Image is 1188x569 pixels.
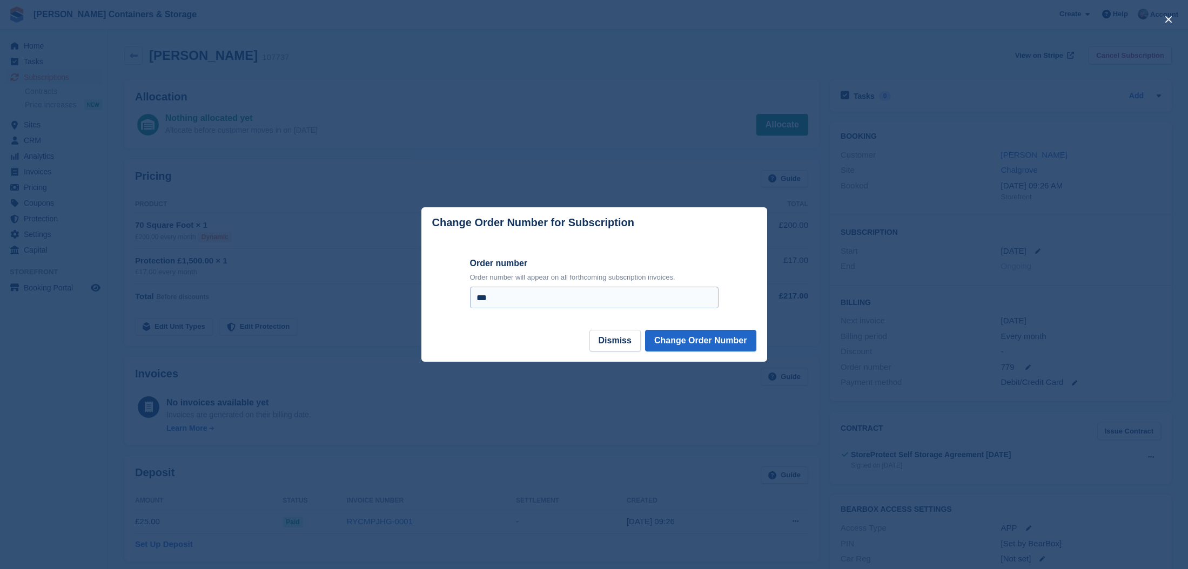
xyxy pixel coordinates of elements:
button: Change Order Number [645,330,756,351]
p: Order number will appear on all forthcoming subscription invoices. [470,272,719,283]
label: Order number [470,257,719,270]
button: Dismiss [589,330,641,351]
p: Change Order Number for Subscription [432,216,634,229]
button: close [1160,11,1177,28]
